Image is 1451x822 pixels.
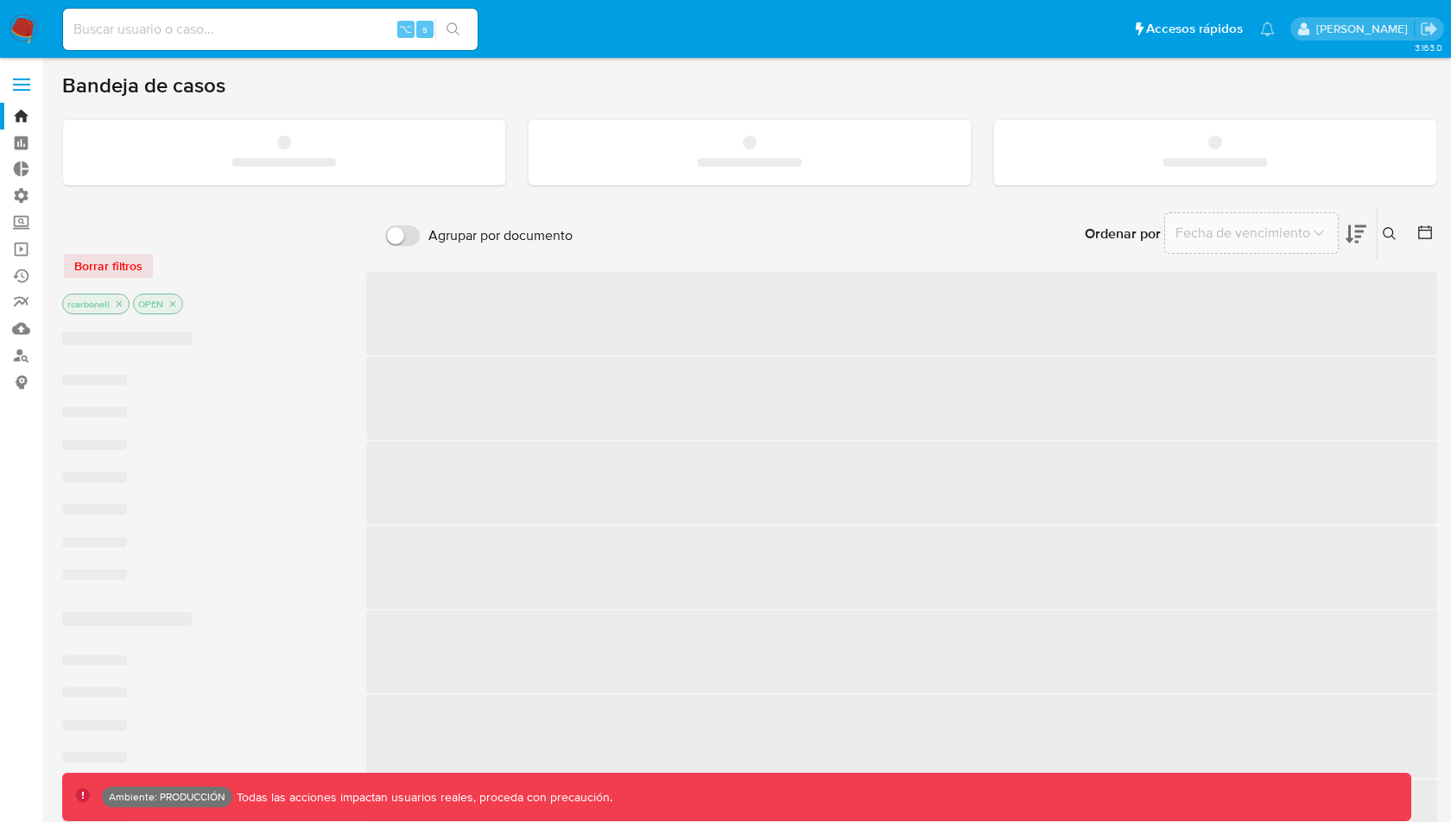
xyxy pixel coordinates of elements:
[1316,21,1414,37] p: ramiro.carbonell@mercadolibre.com.co
[1146,20,1243,38] span: Accesos rápidos
[422,21,428,37] span: s
[232,789,612,806] p: Todas las acciones impactan usuarios reales, proceda con precaución.
[435,17,471,41] button: search-icon
[399,21,412,37] span: ⌥
[109,794,225,800] p: Ambiente: PRODUCCIÓN
[1420,20,1438,38] a: Salir
[63,18,478,41] input: Buscar usuario o caso...
[1260,22,1275,36] a: Notificaciones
